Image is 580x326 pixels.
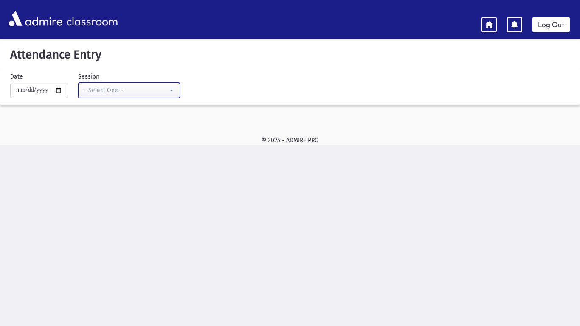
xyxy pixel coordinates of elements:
img: AdmirePro [7,9,65,28]
div: --Select One-- [84,86,168,95]
label: Session [78,72,99,81]
div: © 2025 - ADMIRE PRO [14,136,566,145]
button: --Select One-- [78,83,180,98]
span: classroom [65,8,118,30]
label: Date [10,72,23,81]
h5: Attendance Entry [7,48,573,62]
a: Log Out [532,17,570,32]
